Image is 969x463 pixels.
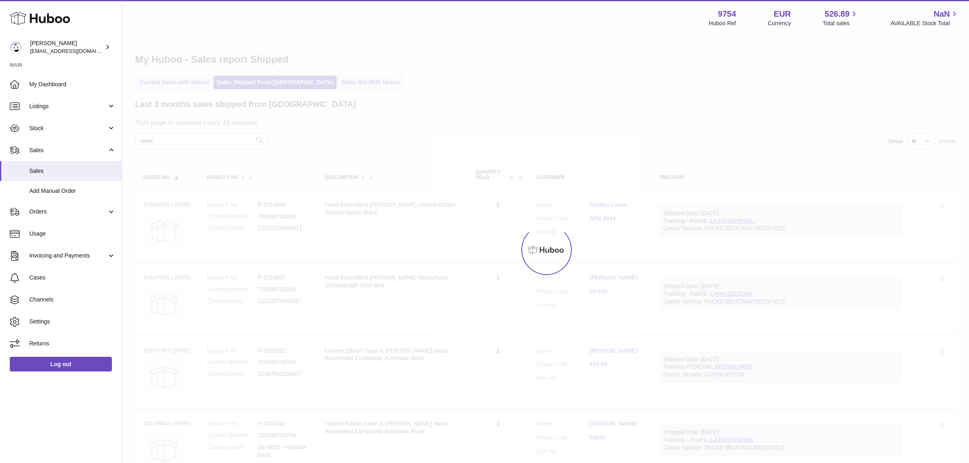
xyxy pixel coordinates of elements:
[29,274,116,282] span: Cases
[29,146,107,154] span: Sales
[825,9,849,20] span: 526.89
[934,9,950,20] span: NaN
[709,20,736,27] div: Huboo Ref
[890,20,959,27] span: AVAILABLE Stock Total
[774,9,791,20] strong: EUR
[29,208,107,216] span: Orders
[10,357,112,371] a: Log out
[29,318,116,325] span: Settings
[822,9,859,27] a: 526.89 Total sales
[768,20,791,27] div: Currency
[822,20,859,27] span: Total sales
[29,167,116,175] span: Sales
[890,9,959,27] a: NaN AVAILABLE Stock Total
[29,340,116,347] span: Returns
[29,81,116,88] span: My Dashboard
[29,187,116,195] span: Add Manual Order
[10,41,22,53] img: internalAdmin-9754@internal.huboo.com
[29,124,107,132] span: Stock
[29,296,116,304] span: Channels
[29,252,107,260] span: Invoicing and Payments
[29,230,116,238] span: Usage
[30,39,103,55] div: [PERSON_NAME]
[29,103,107,110] span: Listings
[718,9,736,20] strong: 9754
[30,48,120,54] span: [EMAIL_ADDRESS][DOMAIN_NAME]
